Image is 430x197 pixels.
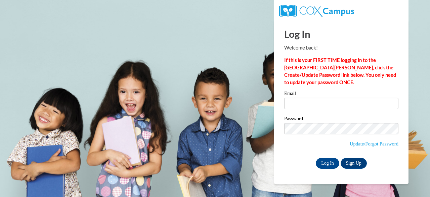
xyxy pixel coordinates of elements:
[279,5,354,17] img: COX Campus
[284,57,396,85] strong: If this is your FIRST TIME logging in to the [GEOGRAPHIC_DATA][PERSON_NAME], click the Create/Upd...
[316,158,339,169] input: Log In
[284,116,398,123] label: Password
[350,141,398,146] a: Update/Forgot Password
[284,27,398,41] h1: Log In
[279,8,354,13] a: COX Campus
[284,91,398,98] label: Email
[341,158,367,169] a: Sign Up
[284,44,398,52] p: Welcome back!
